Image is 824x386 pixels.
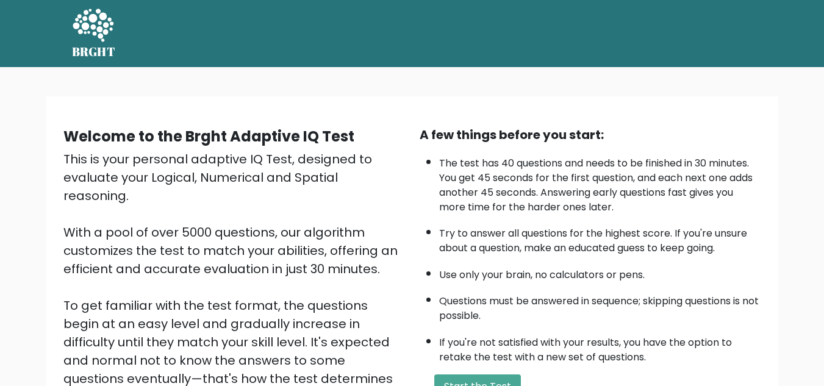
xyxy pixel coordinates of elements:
[439,150,761,215] li: The test has 40 questions and needs to be finished in 30 minutes. You get 45 seconds for the firs...
[72,45,116,59] h5: BRGHT
[420,126,761,144] div: A few things before you start:
[439,288,761,323] li: Questions must be answered in sequence; skipping questions is not possible.
[439,220,761,256] li: Try to answer all questions for the highest score. If you're unsure about a question, make an edu...
[72,5,116,62] a: BRGHT
[63,126,354,146] b: Welcome to the Brght Adaptive IQ Test
[439,262,761,282] li: Use only your brain, no calculators or pens.
[439,329,761,365] li: If you're not satisfied with your results, you have the option to retake the test with a new set ...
